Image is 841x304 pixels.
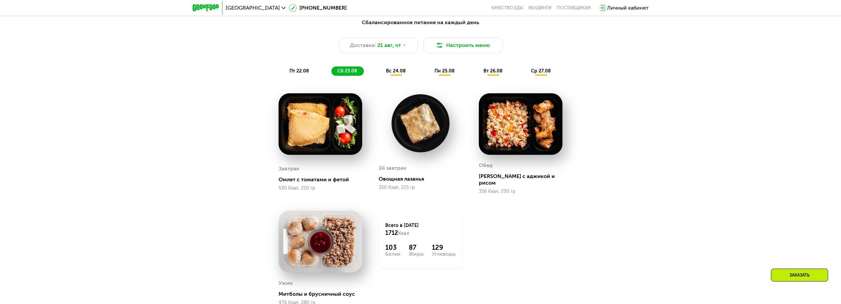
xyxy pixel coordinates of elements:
[279,291,367,297] div: Митболы и брусничный соус
[435,68,455,74] span: пн 25.08
[479,189,562,194] div: 356 Ккал, 230 гр
[491,5,523,11] a: Качество еды
[379,163,406,173] div: 2й завтрак
[483,68,503,74] span: вт 26.08
[479,173,568,186] div: [PERSON_NAME] с аджикой и рисом
[409,251,424,257] div: Жиры
[226,5,280,11] span: [GEOGRAPHIC_DATA]
[350,41,376,49] span: Доставка:
[289,68,309,74] span: пт 22.08
[386,68,406,74] span: вс 24.08
[385,251,401,257] div: Белки
[771,269,828,282] div: Заказать
[289,4,347,12] a: [PHONE_NUMBER]
[379,185,462,190] div: 350 Ккал, 215 гр
[607,4,649,12] div: Личный кабинет
[432,243,456,251] div: 129
[225,19,616,27] div: Сбалансированное питание на каждый день
[528,5,552,11] a: Вендинги
[432,251,456,257] div: Углеводы
[379,176,468,182] div: Овощная лазанья
[279,278,293,288] div: Ужин
[337,68,357,74] span: сб 23.08
[479,160,493,170] div: Обед
[557,5,591,11] div: поставщикам
[279,164,299,174] div: Завтрак
[531,68,551,74] span: ср 27.08
[279,186,362,191] div: 530 Ккал, 210 гр
[377,41,401,49] span: 21 авг, чт
[385,229,398,237] span: 1712
[385,222,456,237] div: Всего в [DATE]
[385,243,401,251] div: 103
[398,231,409,236] span: Ккал
[279,176,367,183] div: Омлет с томатами и фетой
[423,37,503,53] button: Настроить меню
[409,243,424,251] div: 87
